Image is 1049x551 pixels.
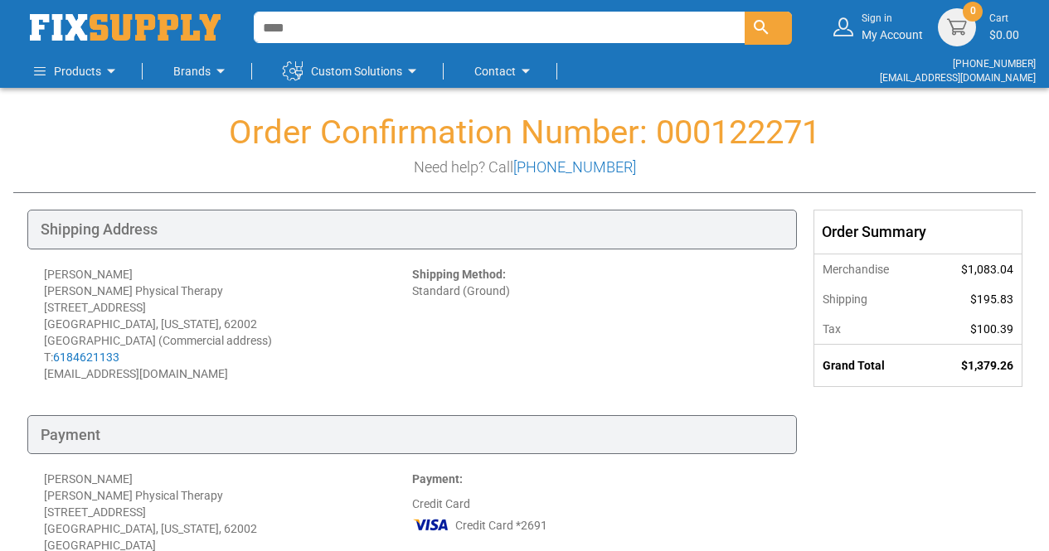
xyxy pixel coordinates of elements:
span: $0.00 [989,28,1019,41]
a: Products [34,55,121,88]
div: My Account [862,12,923,42]
div: Order Summary [814,210,1022,254]
a: Brands [173,55,231,88]
span: $195.83 [970,292,1013,306]
a: [EMAIL_ADDRESS][DOMAIN_NAME] [880,72,1036,84]
img: VI [412,512,450,537]
a: 6184621133 [53,350,119,364]
strong: Payment: [412,472,463,486]
a: [PHONE_NUMBER] [513,158,636,176]
h3: Need help? Call [13,159,1036,176]
img: Fix Industrial Supply [30,14,221,41]
a: store logo [30,14,221,41]
a: Contact [474,55,536,88]
span: $1,379.26 [961,359,1013,372]
th: Shipping [814,284,928,314]
strong: Shipping Method: [412,268,506,281]
a: [PHONE_NUMBER] [953,58,1036,70]
div: Payment [27,415,797,455]
th: Merchandise [814,254,928,284]
div: Shipping Address [27,210,797,249]
th: Tax [814,314,928,345]
a: Custom Solutions [283,55,422,88]
small: Cart [989,12,1019,26]
div: [PERSON_NAME] [PERSON_NAME] Physical Therapy [STREET_ADDRESS] [GEOGRAPHIC_DATA], [US_STATE], 6200... [44,266,412,382]
span: $100.39 [970,322,1013,336]
span: Credit Card *2691 [455,517,547,534]
div: Standard (Ground) [412,266,780,382]
small: Sign in [862,12,923,26]
h1: Order Confirmation Number: 000122271 [13,114,1036,151]
span: $1,083.04 [961,263,1013,276]
span: 0 [970,4,976,18]
strong: Grand Total [823,359,885,372]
